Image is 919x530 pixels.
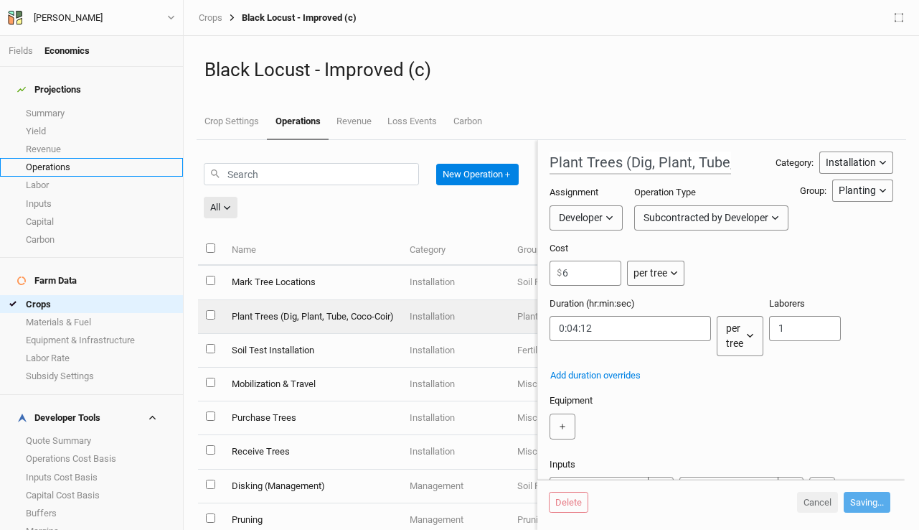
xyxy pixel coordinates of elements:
input: Search [204,163,419,185]
label: Cost [550,242,568,255]
input: select this item [206,513,215,523]
div: per tree [633,266,667,281]
button: New Operation＋ [436,164,519,185]
label: Inputs [550,458,575,471]
td: Mark Tree Locations [223,266,401,299]
input: select this item [206,445,215,455]
h1: Black Locust - Improved (c) [204,59,898,81]
td: Mobilization & Travel [223,368,401,401]
td: Installation [402,334,509,368]
div: Developer Tools [17,412,100,424]
th: Group [509,236,617,266]
th: Category [402,236,509,266]
td: Misc [509,435,617,469]
td: Receive Trees [223,435,401,469]
div: Category: [776,157,814,169]
div: Farm Data [17,275,77,287]
input: Operation name [550,152,731,175]
button: per tree [717,316,763,356]
td: Installation [402,300,509,334]
th: Name [223,236,401,266]
a: Revenue [329,104,380,139]
button: [PERSON_NAME] [7,10,176,26]
input: select this item [206,276,215,285]
button: Installation [819,152,893,174]
td: Management [402,470,509,503]
div: Bronson Stone [34,11,103,25]
div: per tree [726,321,743,351]
button: ✕ [648,477,674,503]
div: Group: [800,185,826,197]
button: Subcontracted by Developer [634,205,788,231]
div: [PERSON_NAME] [34,11,103,25]
div: Black Locust - Improved (c) [222,12,357,24]
h4: Developer Tools [9,404,174,432]
a: Loss Events [380,104,445,139]
td: Installation [402,266,509,299]
input: 12:34:56 [550,316,711,341]
input: select all items [206,243,215,253]
a: Operations [267,104,328,140]
td: Soil Test Installation [223,334,401,368]
label: Assignment [550,186,598,199]
button: ✕ [778,477,803,503]
button: Developer [550,205,623,231]
input: select this item [206,378,215,387]
button: ＋ [809,477,835,503]
td: Installation [402,435,509,469]
label: Duration (hr:min:sec) [550,297,635,310]
td: Misc [509,368,617,401]
label: Operation Type [634,186,696,199]
a: Carbon [446,104,490,139]
button: Planting [832,180,893,202]
td: Fertility [509,334,617,368]
td: Soil Prep [509,266,617,299]
td: Soil Prep [509,470,617,503]
div: Projections [17,84,81,96]
td: Installation [402,368,509,401]
a: Crop Settings [197,104,267,139]
label: Equipment [550,394,593,407]
div: Developer [559,210,603,226]
td: Misc [509,401,617,435]
button: All [204,197,237,218]
div: Subcontracted by Developer [644,210,768,226]
input: Plantra Trunk Saver Solid Wall Tree Guard - 47-in Ht x 4-in Dia [679,477,778,496]
div: Installation [826,155,876,170]
label: $ [557,266,562,279]
td: Purchase Trees [223,401,401,435]
button: per tree [627,261,684,286]
input: Coco coir mat [550,477,649,496]
div: All [210,200,220,215]
div: Economics [44,45,90,57]
button: ＋ [550,414,575,440]
td: Planting [509,300,617,334]
div: Planting [839,183,876,198]
td: Plant Trees (Dig, Plant, Tube, Coco-Coir) [223,300,401,334]
input: select this item [206,412,215,421]
td: Installation [402,401,509,435]
button: Add duration overrides [550,368,641,383]
label: Laborers [769,297,805,310]
td: Disking (Management) [223,470,401,503]
input: select this item [206,344,215,353]
input: select this item [206,480,215,489]
a: Crops [199,12,222,24]
input: select this item [206,310,215,320]
a: Fields [9,45,33,56]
